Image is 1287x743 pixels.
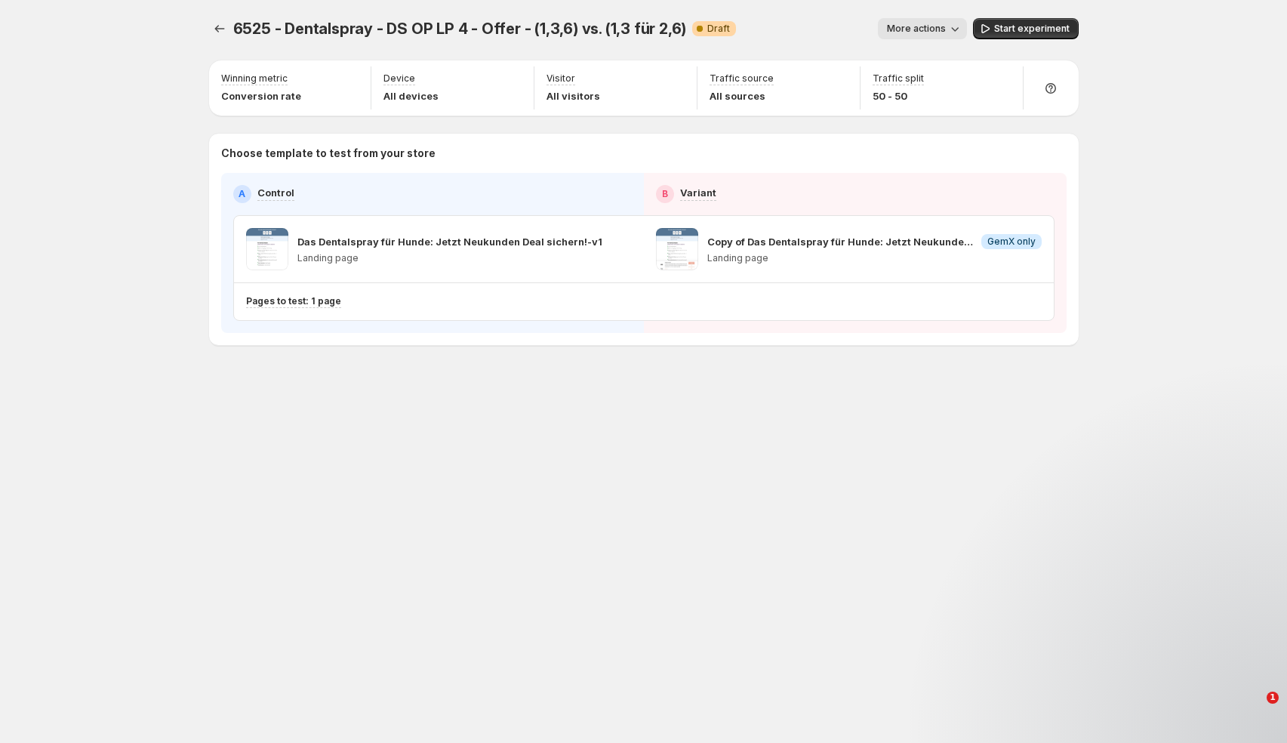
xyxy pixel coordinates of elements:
button: Start experiment [973,18,1079,39]
p: Copy of Das Dentalspray für Hunde: Jetzt Neukunden Deal sichern!-v1 [707,234,975,249]
h2: B [662,188,668,200]
span: GemX only [987,236,1036,248]
h2: A [239,188,245,200]
img: Das Dentalspray für Hunde: Jetzt Neukunden Deal sichern!-v1 [246,228,288,270]
p: Landing page [707,252,1042,264]
p: Winning metric [221,72,288,85]
button: More actions [878,18,967,39]
p: Pages to test: 1 page [246,295,341,307]
p: Variant [680,185,716,200]
span: 1 [1267,692,1279,704]
p: Control [257,185,294,200]
span: More actions [887,23,946,35]
p: All sources [710,88,774,103]
button: Experiments [209,18,230,39]
p: 50 - 50 [873,88,924,103]
span: 6525 - Dentalspray - DS OP LP 4 - Offer - (1,3,6) vs. (1,3 für 2,6) [233,20,687,38]
p: Traffic split [873,72,924,85]
p: Traffic source [710,72,774,85]
span: Start experiment [994,23,1070,35]
iframe: Intercom live chat [1236,692,1272,728]
img: Copy of Das Dentalspray für Hunde: Jetzt Neukunden Deal sichern!-v1 [656,228,698,270]
p: Conversion rate [221,88,301,103]
p: Choose template to test from your store [221,146,1067,161]
p: Landing page [297,252,602,264]
p: Visitor [547,72,575,85]
p: All devices [383,88,439,103]
p: Das Dentalspray für Hunde: Jetzt Neukunden Deal sichern!-v1 [297,234,602,249]
span: Draft [707,23,730,35]
p: All visitors [547,88,600,103]
p: Device [383,72,415,85]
